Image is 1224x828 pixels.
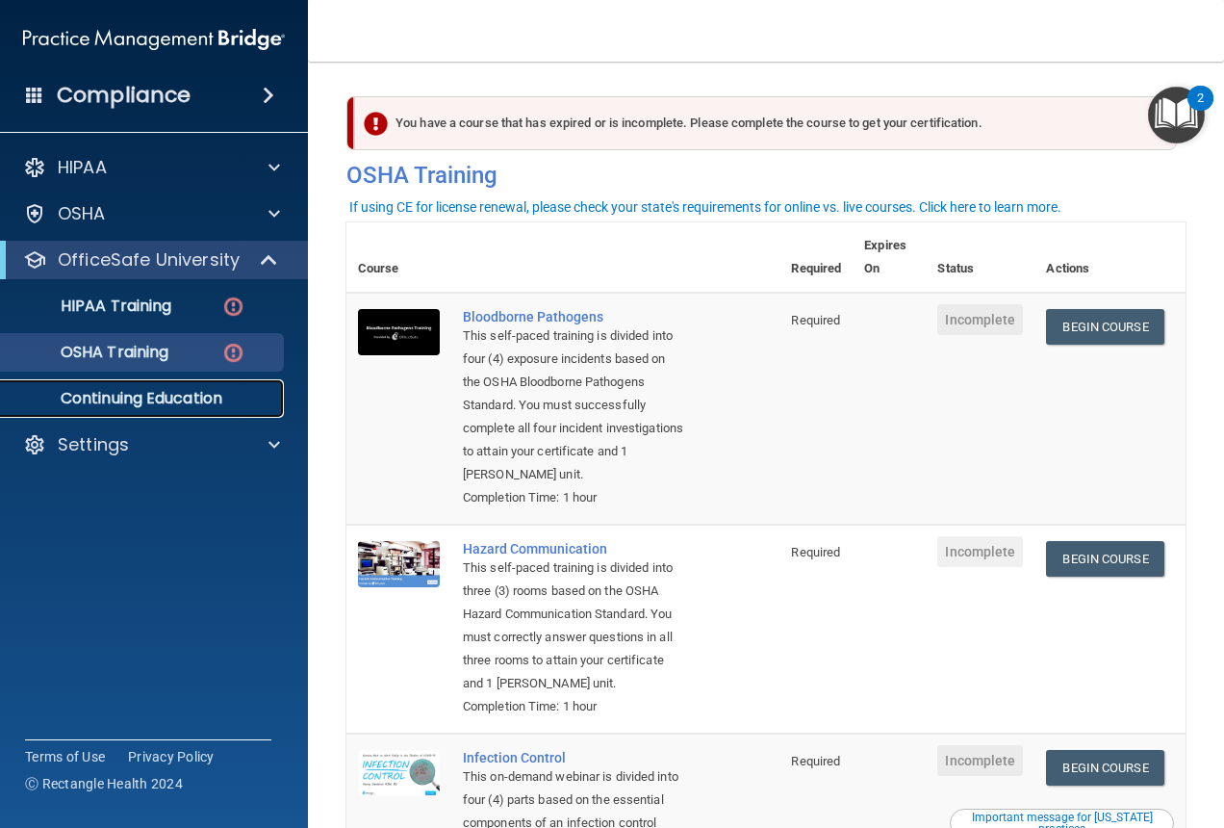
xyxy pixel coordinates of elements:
[779,222,853,293] th: Required
[23,202,280,225] a: OSHA
[1197,98,1204,123] div: 2
[1046,309,1163,345] a: Begin Course
[463,695,683,718] div: Completion Time: 1 hour
[128,747,215,766] a: Privacy Policy
[23,248,279,272] a: OfficeSafe University
[58,202,106,225] p: OSHA
[791,754,840,768] span: Required
[23,156,280,179] a: HIPAA
[13,389,275,408] p: Continuing Education
[463,486,683,509] div: Completion Time: 1 hour
[58,248,240,272] p: OfficeSafe University
[364,112,388,136] img: exclamation-circle-solid-danger.72ef9ffc.png
[23,433,280,456] a: Settings
[463,541,683,556] a: Hazard Communication
[349,200,1061,214] div: If using CE for license renewal, please check your state's requirements for online vs. live cours...
[13,343,168,362] p: OSHA Training
[346,222,451,293] th: Course
[25,747,105,766] a: Terms of Use
[13,297,171,316] p: HIPAA Training
[221,295,245,319] img: danger-circle.6113f641.png
[1148,87,1205,143] button: Open Resource Center, 2 new notifications
[463,556,683,695] div: This self-paced training is divided into three (3) rooms based on the OSHA Hazard Communication S...
[58,156,107,179] p: HIPAA
[1046,541,1163,577] a: Begin Course
[57,82,191,109] h4: Compliance
[937,745,1023,776] span: Incomplete
[791,313,840,327] span: Required
[926,222,1034,293] th: Status
[346,197,1064,217] button: If using CE for license renewal, please check your state's requirements for online vs. live cours...
[25,774,183,793] span: Ⓒ Rectangle Health 2024
[463,324,683,486] div: This self-paced training is divided into four (4) exposure incidents based on the OSHA Bloodborne...
[58,433,129,456] p: Settings
[853,222,926,293] th: Expires On
[791,545,840,559] span: Required
[937,536,1023,567] span: Incomplete
[1034,222,1186,293] th: Actions
[463,309,683,324] a: Bloodborne Pathogens
[221,341,245,365] img: danger-circle.6113f641.png
[346,162,1186,189] h4: OSHA Training
[23,20,285,59] img: PMB logo
[1046,750,1163,786] a: Begin Course
[354,96,1177,150] div: You have a course that has expired or is incomplete. Please complete the course to get your certi...
[937,304,1023,335] span: Incomplete
[463,750,683,765] a: Infection Control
